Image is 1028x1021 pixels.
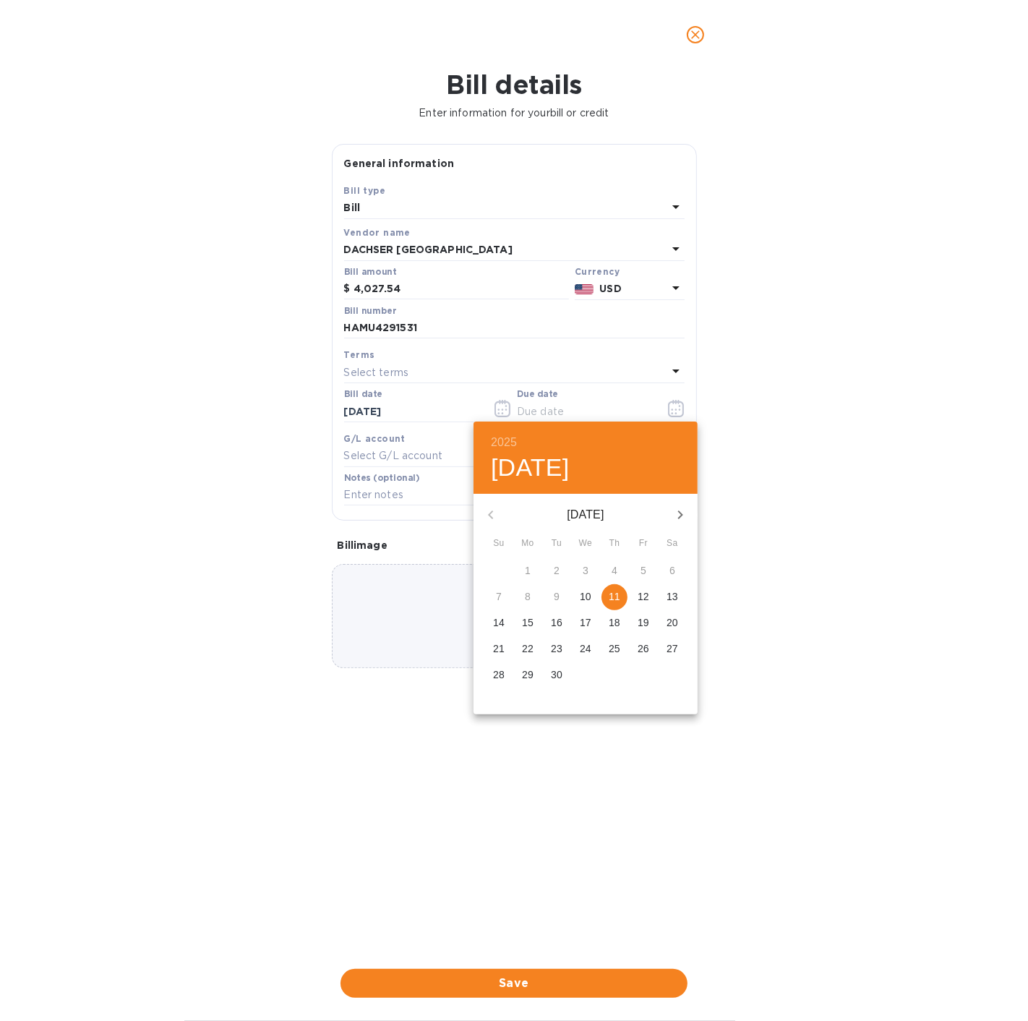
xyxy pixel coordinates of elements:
p: 20 [667,615,678,630]
p: 27 [667,641,678,656]
p: 19 [638,615,649,630]
button: 2025 [491,432,517,453]
button: 24 [573,636,599,662]
p: 17 [580,615,591,630]
p: 11 [609,589,620,604]
button: 16 [544,610,570,636]
button: 20 [659,610,685,636]
p: 15 [522,615,534,630]
span: Fr [630,537,656,551]
span: Sa [659,537,685,551]
p: 21 [493,641,505,656]
button: 17 [573,610,599,636]
p: 16 [551,615,562,630]
span: Th [601,537,627,551]
span: Tu [544,537,570,551]
p: 22 [522,641,534,656]
p: 13 [667,589,678,604]
button: 22 [515,636,541,662]
span: We [573,537,599,551]
p: 28 [493,667,505,682]
button: [DATE] [491,453,570,483]
p: [DATE] [508,506,663,524]
p: 10 [580,589,591,604]
span: Mo [515,537,541,551]
p: 29 [522,667,534,682]
button: 18 [601,610,627,636]
p: 14 [493,615,505,630]
span: Su [486,537,512,551]
button: 28 [486,662,512,688]
button: 27 [659,636,685,662]
button: 30 [544,662,570,688]
p: 30 [551,667,562,682]
button: 29 [515,662,541,688]
button: 10 [573,584,599,610]
p: 18 [609,615,620,630]
button: 15 [515,610,541,636]
button: 12 [630,584,656,610]
button: 11 [601,584,627,610]
p: 25 [609,641,620,656]
button: 21 [486,636,512,662]
p: 26 [638,641,649,656]
button: 23 [544,636,570,662]
p: 24 [580,641,591,656]
p: 23 [551,641,562,656]
button: 13 [659,584,685,610]
button: 25 [601,636,627,662]
button: 19 [630,610,656,636]
p: 12 [638,589,649,604]
button: 14 [486,610,512,636]
button: 26 [630,636,656,662]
